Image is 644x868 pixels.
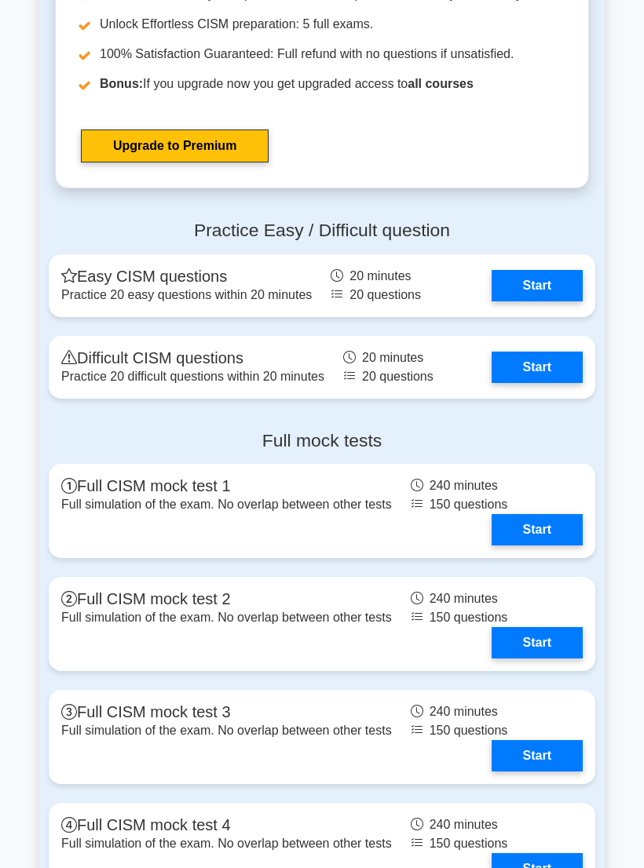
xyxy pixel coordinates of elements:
[492,514,583,545] a: Start
[492,627,583,658] a: Start
[492,740,583,771] a: Start
[492,352,583,383] a: Start
[49,430,595,451] h4: Full mock tests
[49,220,595,241] h4: Practice Easy / Difficult question
[492,270,583,301] a: Start
[81,129,269,162] a: Upgrade to Premium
